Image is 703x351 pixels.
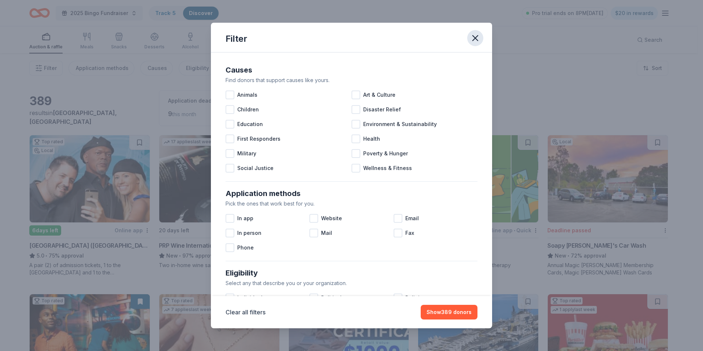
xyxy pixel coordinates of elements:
[237,105,259,114] span: Children
[363,90,395,99] span: Art & Culture
[237,120,263,129] span: Education
[363,105,401,114] span: Disaster Relief
[237,149,256,158] span: Military
[226,33,247,45] div: Filter
[321,229,332,237] span: Mail
[321,293,342,302] span: Political
[421,305,477,319] button: Show389 donors
[321,214,342,223] span: Website
[226,199,477,208] div: Pick the ones that work best for you.
[237,243,254,252] span: Phone
[226,267,477,279] div: Eligibility
[226,64,477,76] div: Causes
[226,308,265,317] button: Clear all filters
[363,164,412,173] span: Wellness & Fitness
[237,293,265,302] span: Individuals
[237,90,257,99] span: Animals
[363,120,437,129] span: Environment & Sustainability
[405,229,414,237] span: Fax
[405,293,429,302] span: Religious
[226,76,477,85] div: Find donors that support causes like yours.
[237,214,253,223] span: In app
[237,229,261,237] span: In person
[226,188,477,199] div: Application methods
[237,134,280,143] span: First Responders
[363,134,380,143] span: Health
[237,164,274,173] span: Social Justice
[363,149,408,158] span: Poverty & Hunger
[405,214,419,223] span: Email
[226,279,477,288] div: Select any that describe you or your organization.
